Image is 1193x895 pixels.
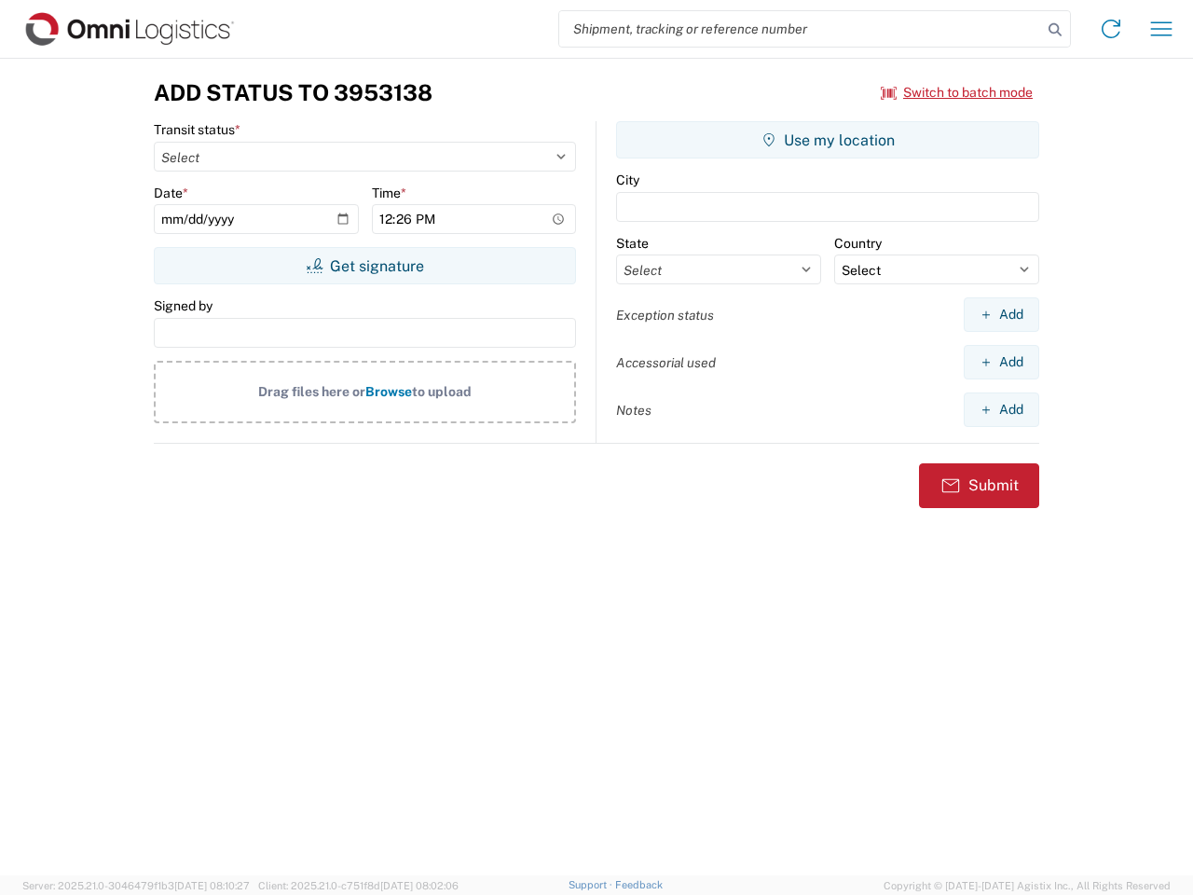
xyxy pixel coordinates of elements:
[174,880,250,891] span: [DATE] 08:10:27
[154,121,240,138] label: Transit status
[412,384,472,399] span: to upload
[258,880,459,891] span: Client: 2025.21.0-c751f8d
[154,79,432,106] h3: Add Status to 3953138
[964,392,1039,427] button: Add
[616,402,651,419] label: Notes
[365,384,412,399] span: Browse
[154,247,576,284] button: Get signature
[380,880,459,891] span: [DATE] 08:02:06
[559,11,1042,47] input: Shipment, tracking or reference number
[616,121,1039,158] button: Use my location
[834,235,882,252] label: Country
[884,877,1171,894] span: Copyright © [DATE]-[DATE] Agistix Inc., All Rights Reserved
[881,77,1033,108] button: Switch to batch mode
[616,307,714,324] label: Exception status
[22,880,250,891] span: Server: 2025.21.0-3046479f1b3
[964,297,1039,332] button: Add
[569,879,615,890] a: Support
[964,345,1039,379] button: Add
[154,297,213,314] label: Signed by
[372,185,406,201] label: Time
[616,235,649,252] label: State
[615,879,663,890] a: Feedback
[919,463,1039,508] button: Submit
[616,172,639,188] label: City
[258,384,365,399] span: Drag files here or
[154,185,188,201] label: Date
[616,354,716,371] label: Accessorial used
